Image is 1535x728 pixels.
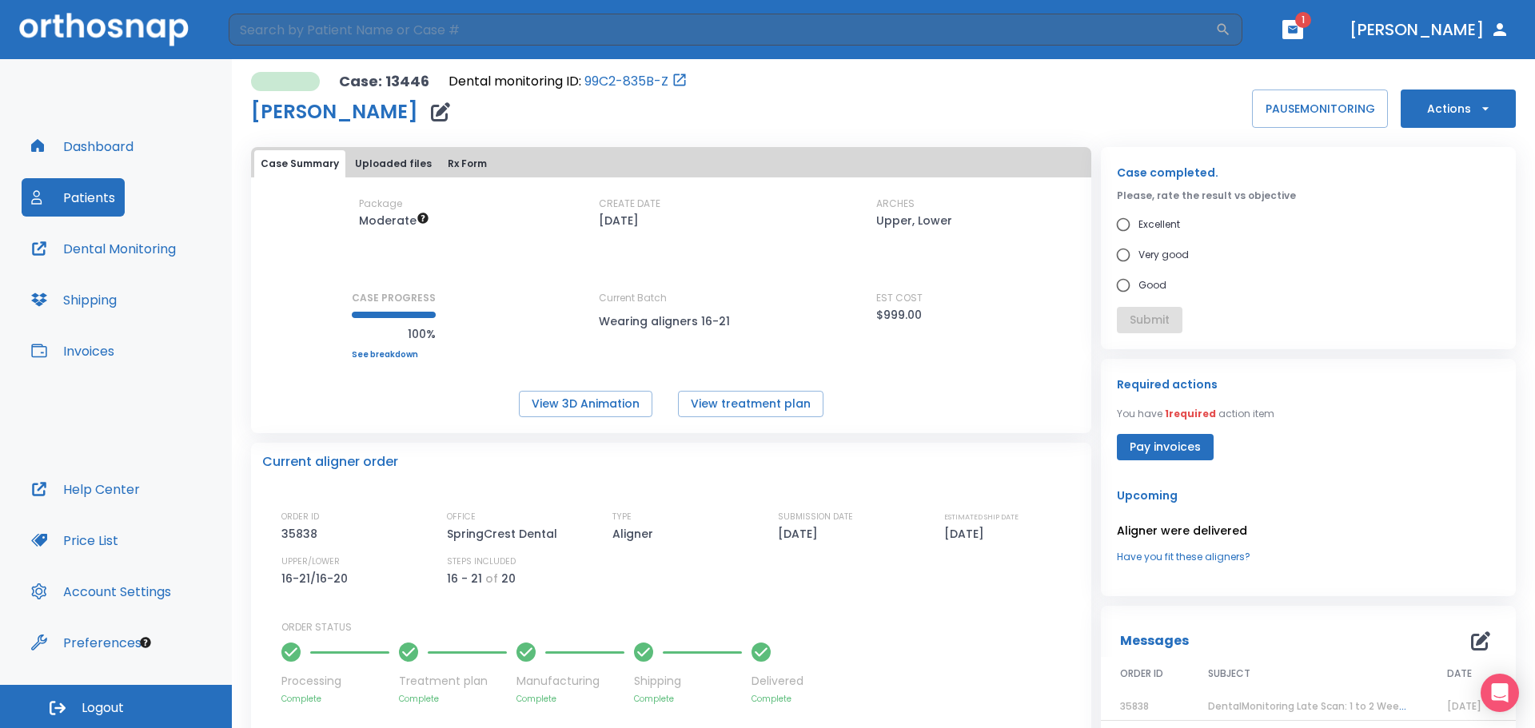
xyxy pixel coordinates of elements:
[944,524,990,543] p: [DATE]
[281,524,323,543] p: 35838
[19,13,189,46] img: Orthosnap
[876,291,923,305] p: EST COST
[1138,215,1180,234] span: Excellent
[584,72,668,91] a: 99C2-835B-Z
[441,150,493,177] button: Rx Form
[1120,631,1189,650] p: Messages
[1120,699,1149,713] span: 35838
[352,291,436,305] p: CASE PROGRESS
[1343,15,1516,44] button: [PERSON_NAME]
[254,150,345,177] button: Case Summary
[1117,375,1218,394] p: Required actions
[1117,434,1214,460] button: Pay invoices
[22,127,143,165] button: Dashboard
[1138,245,1189,265] span: Very good
[22,229,185,268] button: Dental Monitoring
[281,510,319,524] p: ORDER ID
[281,693,389,705] p: Complete
[1208,666,1250,681] span: SUBJECT
[1138,276,1166,295] span: Good
[944,510,1019,524] p: ESTIMATED SHIP DATE
[1447,666,1472,681] span: DATE
[485,569,498,588] p: of
[22,623,151,662] button: Preferences
[281,569,353,588] p: 16-21/16-20
[876,305,922,324] p: $999.00
[1208,699,1470,713] span: DentalMonitoring Late Scan: 1 to 2 Weeks Notification
[599,291,743,305] p: Current Batch
[752,673,803,690] p: Delivered
[399,693,507,705] p: Complete
[1117,486,1500,505] p: Upcoming
[138,635,153,650] div: Tooltip anchor
[634,693,742,705] p: Complete
[359,197,402,211] p: Package
[678,391,823,417] button: View treatment plan
[449,72,581,91] p: Dental monitoring ID:
[1481,674,1519,712] div: Open Intercom Messenger
[1295,12,1311,28] span: 1
[82,699,124,717] span: Logout
[599,211,639,230] p: [DATE]
[1117,521,1500,540] p: Aligner were delivered
[1401,90,1516,128] button: Actions
[22,178,125,217] button: Patients
[501,569,516,588] p: 20
[22,572,181,611] button: Account Settings
[449,72,688,91] div: Open patient in dental monitoring portal
[1447,699,1481,713] span: [DATE]
[352,350,436,360] a: See breakdown
[339,72,429,91] p: Case: 13446
[281,620,1080,635] p: ORDER STATUS
[599,197,660,211] p: CREATE DATE
[22,521,128,559] button: Price List
[1120,666,1163,681] span: ORDER ID
[1165,407,1216,420] span: 1 required
[447,569,482,588] p: 16 - 21
[281,673,389,690] p: Processing
[229,14,1215,46] input: Search by Patient Name or Case #
[251,102,418,121] h1: [PERSON_NAME]
[254,150,1088,177] div: tabs
[447,524,563,543] p: SpringCrest Dental
[778,524,823,543] p: [DATE]
[516,673,624,690] p: Manufacturing
[447,555,516,569] p: STEPS INCLUDED
[447,510,476,524] p: OFFICE
[612,524,659,543] p: Aligner
[1117,163,1500,182] p: Case completed.
[1117,550,1500,564] a: Have you fit these aligners?
[599,312,743,331] p: Wearing aligners 16-21
[1252,90,1388,128] button: PAUSEMONITORING
[22,332,124,370] button: Invoices
[612,510,632,524] p: TYPE
[778,510,853,524] p: SUBMISSION DATE
[519,391,652,417] button: View 3D Animation
[352,324,436,344] p: 100%
[1117,189,1500,203] p: Please, rate the result vs objective
[281,555,340,569] p: UPPER/LOWER
[1117,407,1274,421] p: You have action item
[876,197,915,211] p: ARCHES
[516,693,624,705] p: Complete
[752,693,803,705] p: Complete
[262,452,398,471] p: Current aligner order
[359,213,429,229] span: Up to 20 Steps (40 aligners)
[399,673,507,690] p: Treatment plan
[634,673,742,690] p: Shipping
[22,280,126,319] button: Shipping
[349,150,438,177] button: Uploaded files
[876,211,952,230] p: Upper, Lower
[22,470,150,508] button: Help Center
